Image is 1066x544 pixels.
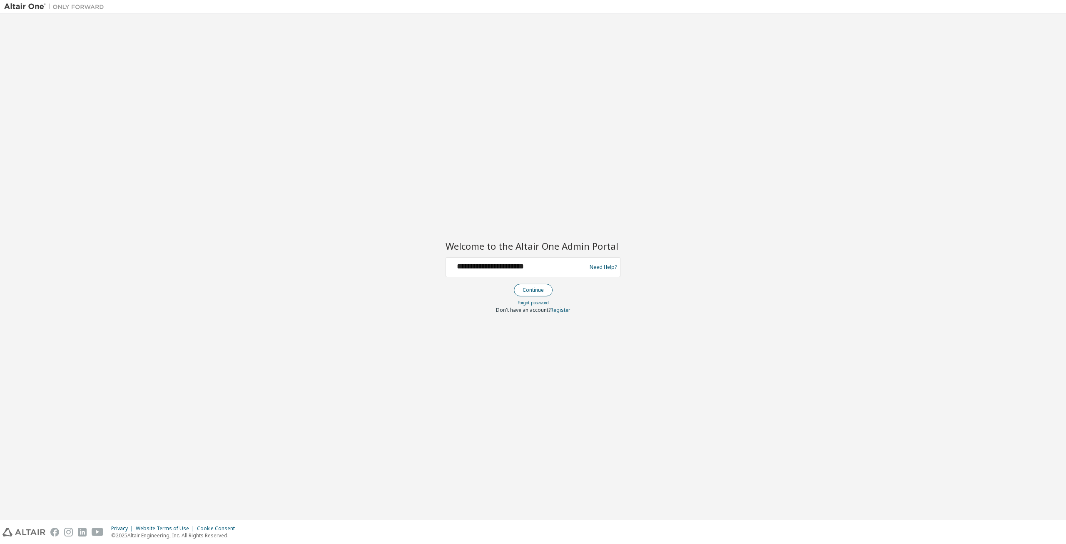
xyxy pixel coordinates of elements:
[78,528,87,536] img: linkedin.svg
[50,528,59,536] img: facebook.svg
[136,525,197,532] div: Website Terms of Use
[64,528,73,536] img: instagram.svg
[2,528,45,536] img: altair_logo.svg
[111,525,136,532] div: Privacy
[4,3,108,11] img: Altair One
[514,284,553,296] button: Continue
[92,528,104,536] img: youtube.svg
[446,240,620,252] h2: Welcome to the Altair One Admin Portal
[496,306,550,313] span: Don't have an account?
[197,525,240,532] div: Cookie Consent
[550,306,570,313] a: Register
[518,300,549,306] a: Forgot password
[111,532,240,539] p: © 2025 Altair Engineering, Inc. All Rights Reserved.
